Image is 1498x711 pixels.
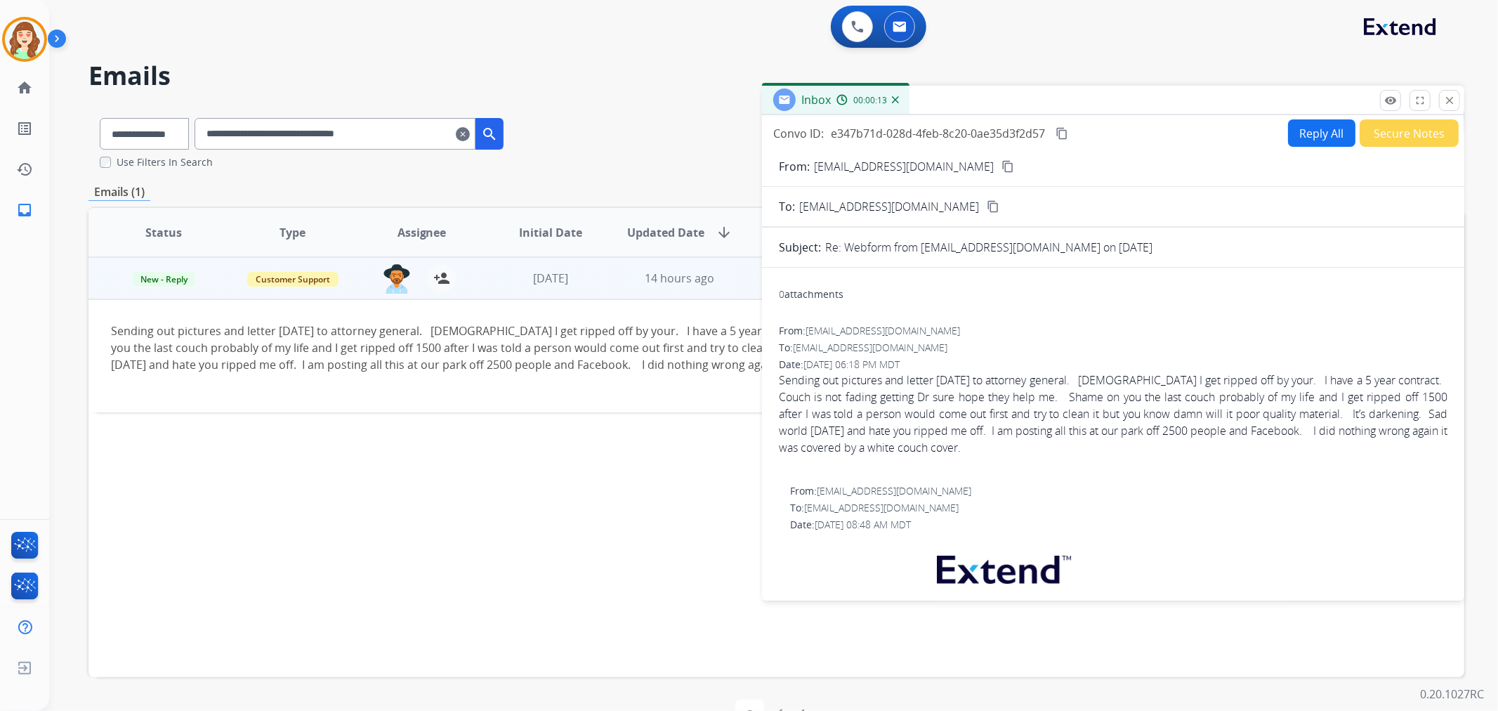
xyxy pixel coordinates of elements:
[1414,94,1426,107] mat-icon: fullscreen
[716,224,732,241] mat-icon: arrow_downward
[799,198,979,215] span: [EMAIL_ADDRESS][DOMAIN_NAME]
[16,79,33,96] mat-icon: home
[801,92,831,107] span: Inbox
[5,20,44,59] img: avatar
[16,202,33,218] mat-icon: inbox
[111,322,1184,373] div: Sending out pictures and letter [DATE] to attorney general. [DEMOGRAPHIC_DATA] I get ripped off b...
[1288,119,1355,147] button: Reply All
[1056,127,1068,140] mat-icon: content_copy
[456,126,470,143] mat-icon: clear
[779,372,1447,456] div: Sending out pictures and letter [DATE] to attorney general. [DEMOGRAPHIC_DATA] I get ripped off b...
[779,358,1447,372] div: Date:
[790,484,1447,498] div: From:
[481,126,498,143] mat-icon: search
[779,287,843,301] div: attachments
[806,324,960,337] span: [EMAIL_ADDRESS][DOMAIN_NAME]
[779,198,795,215] p: To:
[779,287,784,301] span: 0
[803,358,900,371] span: [DATE] 06:18 PM MDT
[825,239,1152,256] p: Re: Webform from [EMAIL_ADDRESS][DOMAIN_NAME] on [DATE]
[790,501,1447,515] div: To:
[16,120,33,137] mat-icon: list_alt
[779,158,810,175] p: From:
[627,224,704,241] span: Updated Date
[1384,94,1397,107] mat-icon: remove_red_eye
[247,272,339,287] span: Customer Support
[398,224,447,241] span: Assignee
[645,270,714,286] span: 14 hours ago
[814,158,994,175] p: [EMAIL_ADDRESS][DOMAIN_NAME]
[16,161,33,178] mat-icon: history
[831,126,1045,141] span: e347b71d-028d-4feb-8c20-0ae35d3f2d57
[793,341,947,354] span: [EMAIL_ADDRESS][DOMAIN_NAME]
[383,264,411,294] img: agent-avatar
[88,62,1464,90] h2: Emails
[1420,686,1484,703] p: 0.20.1027RC
[853,95,887,106] span: 00:00:13
[117,155,213,169] label: Use Filters In Search
[1001,160,1014,173] mat-icon: content_copy
[779,341,1447,355] div: To:
[1360,119,1459,147] button: Secure Notes
[804,501,959,514] span: [EMAIL_ADDRESS][DOMAIN_NAME]
[88,183,150,201] p: Emails (1)
[280,224,305,241] span: Type
[519,224,582,241] span: Initial Date
[919,539,1085,594] img: extend.png
[987,200,999,213] mat-icon: content_copy
[433,270,450,287] mat-icon: person_add
[790,518,1447,532] div: Date:
[145,224,182,241] span: Status
[533,270,568,286] span: [DATE]
[779,239,821,256] p: Subject:
[779,324,1447,338] div: From:
[817,484,971,497] span: [EMAIL_ADDRESS][DOMAIN_NAME]
[1443,94,1456,107] mat-icon: close
[773,125,824,142] p: Convo ID:
[815,518,911,531] span: [DATE] 08:48 AM MDT
[132,272,196,287] span: New - Reply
